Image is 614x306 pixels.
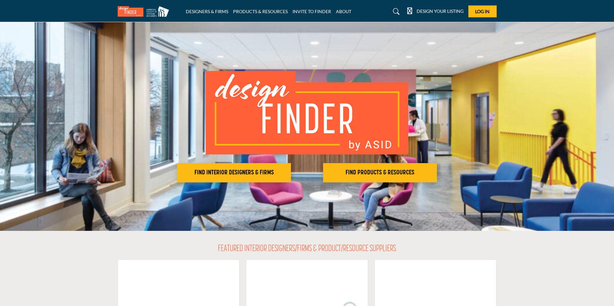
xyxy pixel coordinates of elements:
[417,8,464,14] h5: DESIGN YOUR LISTING
[407,8,464,15] div: DESIGN YOUR LISTING
[323,163,437,182] button: FIND PRODUCTS & RESOURCES
[177,163,291,182] button: FIND INTERIOR DESIGNERS & FIRMS
[218,244,396,255] h2: FEATURED INTERIOR DESIGNERS/FIRMS & PRODUCT/RESOURCE SUPPLIERS
[468,5,497,17] button: Log In
[475,9,490,14] span: Log In
[118,6,172,17] img: Site Logo
[336,9,351,14] a: ABOUT
[293,9,331,14] a: INVITE TO FINDER
[206,71,408,154] img: image
[233,9,288,14] a: PRODUCTS & RESOURCES
[179,169,289,177] h2: FIND INTERIOR DESIGNERS & FIRMS
[325,169,435,177] h2: FIND PRODUCTS & RESOURCES
[387,6,404,17] a: Search
[186,9,228,14] a: DESIGNERS & FIRMS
